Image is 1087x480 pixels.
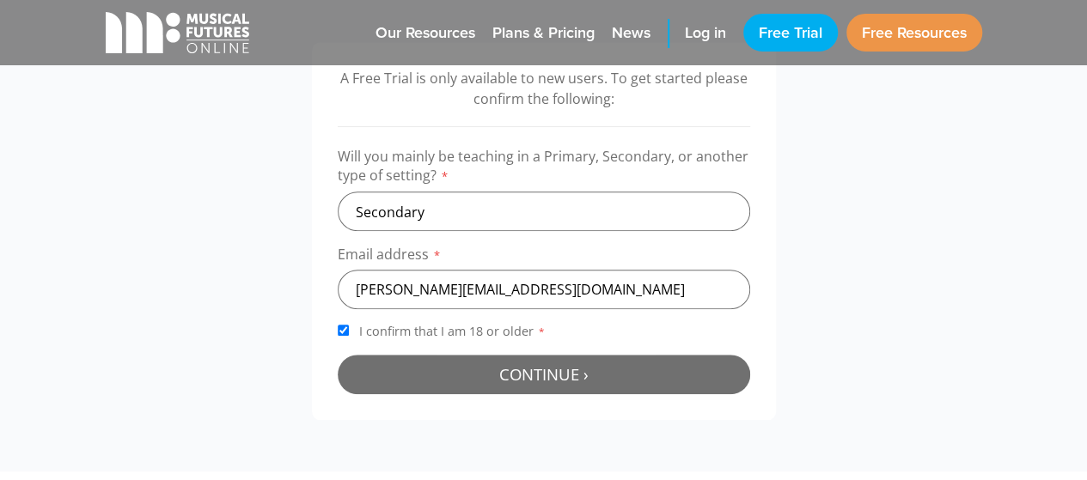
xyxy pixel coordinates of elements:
[376,23,475,44] span: Our Resources
[338,147,750,191] label: Will you mainly be teaching in a Primary, Secondary, or another type of setting?
[492,23,595,44] span: Plans & Pricing
[338,325,349,336] input: I confirm that I am 18 or older*
[338,68,750,109] p: A Free Trial is only available to new users. To get started please confirm the following:
[612,23,650,44] span: News
[499,363,589,385] span: Continue ›
[338,355,750,394] button: Continue ›
[846,14,982,52] a: Free Resources
[685,23,726,44] span: Log in
[743,14,838,52] a: Free Trial
[356,323,549,339] span: I confirm that I am 18 or older
[338,245,750,270] label: Email address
